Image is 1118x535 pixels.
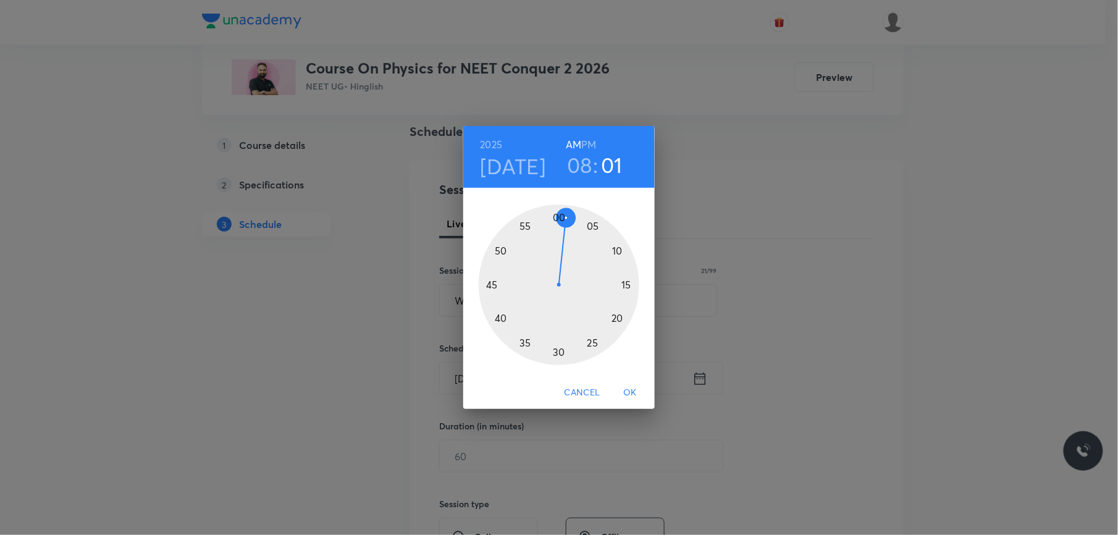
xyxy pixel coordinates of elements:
button: Cancel [560,381,605,404]
button: 08 [567,152,592,178]
button: AM [566,136,581,153]
span: OK [615,385,645,400]
button: 01 [601,152,623,178]
span: Cancel [565,385,600,400]
button: OK [610,381,650,404]
button: PM [582,136,597,153]
button: 2025 [481,136,503,153]
button: [DATE] [481,153,546,179]
h3: : [594,152,599,178]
